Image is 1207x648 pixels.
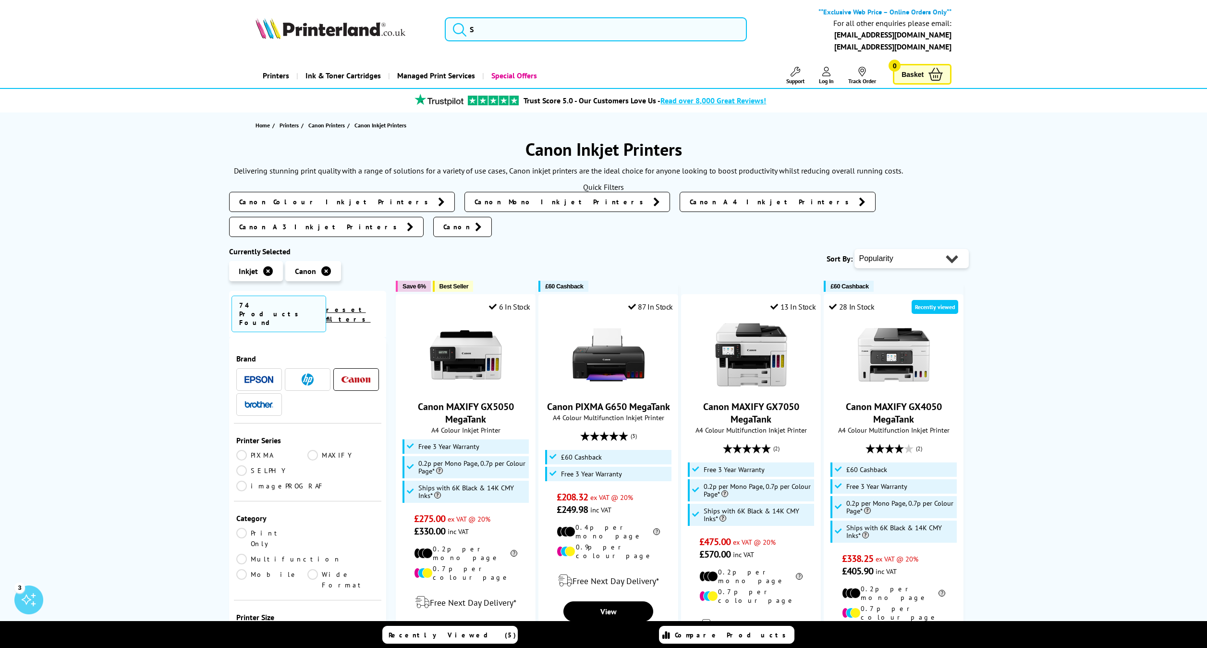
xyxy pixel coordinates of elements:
a: Home [256,120,272,130]
a: Log In [819,67,834,85]
li: 0.9p per colour page [557,543,660,560]
a: Print Only [236,528,308,549]
span: inc VAT [590,505,611,514]
span: Canon A3 Inkjet Printers [239,222,402,232]
a: MAXIFY [307,450,379,461]
a: Ink & Toner Cartridges [296,63,388,88]
button: Best Seller [433,281,474,292]
img: Epson [244,376,273,383]
span: £249.98 [557,503,588,516]
a: Printers [280,120,301,130]
span: Best Seller [439,283,469,290]
a: [EMAIL_ADDRESS][DOMAIN_NAME] [834,30,951,39]
div: 87 In Stock [628,302,673,312]
button: £60 Cashback [538,281,588,292]
span: ex VAT @ 20% [448,514,490,523]
span: £60 Cashback [545,283,583,290]
span: A4 Colour Inkjet Printer [401,425,530,435]
span: Sort By: [827,254,853,263]
a: Basket 0 [893,64,951,85]
li: 0.4p per mono page [557,523,660,540]
span: Save 6% [402,283,426,290]
span: ex VAT @ 20% [590,493,633,502]
a: Canon PIXMA G650 MegaTank [547,400,670,413]
span: £60 Cashback [561,453,602,461]
div: Category [236,513,379,523]
img: trustpilot rating [468,96,519,105]
a: Canon MAXIFY GX4050 MegaTank [846,400,942,425]
div: Recently viewed [912,300,958,314]
span: (3) [631,427,637,445]
span: £330.00 [414,525,445,537]
span: (2) [773,439,780,458]
p: Delivering stunning print quality with a range of solutions for a variety of use cases, Canon ink... [234,166,903,175]
a: PIXMA [236,450,308,461]
h1: Canon Inkjet Printers [229,138,978,161]
a: SELPHY [236,465,308,476]
a: Canon MAXIFY GX5050 MegaTank [430,383,502,393]
li: 0.7p per colour page [414,564,517,582]
b: **Exclusive Web Price – Online Orders Only** [818,7,951,16]
img: Canon PIXMA G650 MegaTank [573,319,645,391]
img: Canon MAXIFY GX4050 MegaTank [858,319,930,391]
a: Printers [256,63,296,88]
div: 3 [14,582,25,593]
div: modal_delivery [544,567,673,594]
img: HP [302,374,314,386]
a: View [563,601,653,622]
span: Ships with 6K Black & 14K CMY Inks* [846,524,955,539]
img: Canon [341,376,370,383]
span: Canon [443,222,470,232]
a: [EMAIL_ADDRESS][DOMAIN_NAME] [834,42,951,51]
span: ex VAT @ 20% [876,554,918,563]
a: Canon Colour Inkjet Printers [229,192,455,212]
span: Support [786,77,805,85]
a: Special Offers [482,63,544,88]
span: 0.2p per Mono Page, 0.7p per Colour Page* [704,483,812,498]
div: Quick Filters [229,182,978,192]
img: trustpilot rating [410,94,468,106]
a: Canon MAXIFY GX7050 MegaTank [715,383,787,393]
a: reset filters [326,305,371,324]
a: Trust Score 5.0 - Our Customers Love Us -Read over 8,000 Great Reviews! [524,96,766,105]
span: inc VAT [876,567,897,576]
a: Track Order [848,67,876,85]
div: modal_delivery [686,612,816,639]
a: Canon Printers [308,120,347,130]
span: Recently Viewed (5) [389,631,516,639]
li: 0.2p per mono page [414,545,517,562]
span: £60 Cashback [846,466,887,474]
a: Canon Mono Inkjet Printers [464,192,670,212]
div: Currently Selected [229,247,387,256]
img: Printerland Logo [256,18,405,39]
a: Canon A3 Inkjet Printers [229,217,424,237]
span: Free 3 Year Warranty [846,483,907,490]
a: Canon MAXIFY GX7050 MegaTank [703,400,799,425]
span: ex VAT @ 20% [733,537,776,547]
span: Canon Inkjet Printers [354,122,406,129]
a: Canon MAXIFY GX4050 MegaTank [858,383,930,393]
button: Save 6% [396,281,430,292]
li: 0.2p per mono page [842,585,945,602]
a: Canon [341,374,370,386]
li: 0.7p per colour page [842,604,945,622]
button: £60 Cashback [824,281,873,292]
div: Brand [236,354,379,363]
span: Canon [295,266,316,276]
a: HP [293,374,322,386]
span: £570.00 [699,548,731,561]
span: Log In [819,77,834,85]
a: Epson [244,374,273,386]
span: Canon A4 Inkjet Printers [690,197,854,207]
a: imagePROGRAF [236,481,325,491]
input: S [445,17,747,41]
span: Ink & Toner Cartridges [305,63,381,88]
div: 13 In Stock [770,302,816,312]
a: Brother [244,399,273,411]
span: Canon Printers [308,120,345,130]
a: Printerland Logo [256,18,433,41]
a: Support [786,67,805,85]
span: £275.00 [414,512,445,525]
span: £405.90 [842,565,873,577]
